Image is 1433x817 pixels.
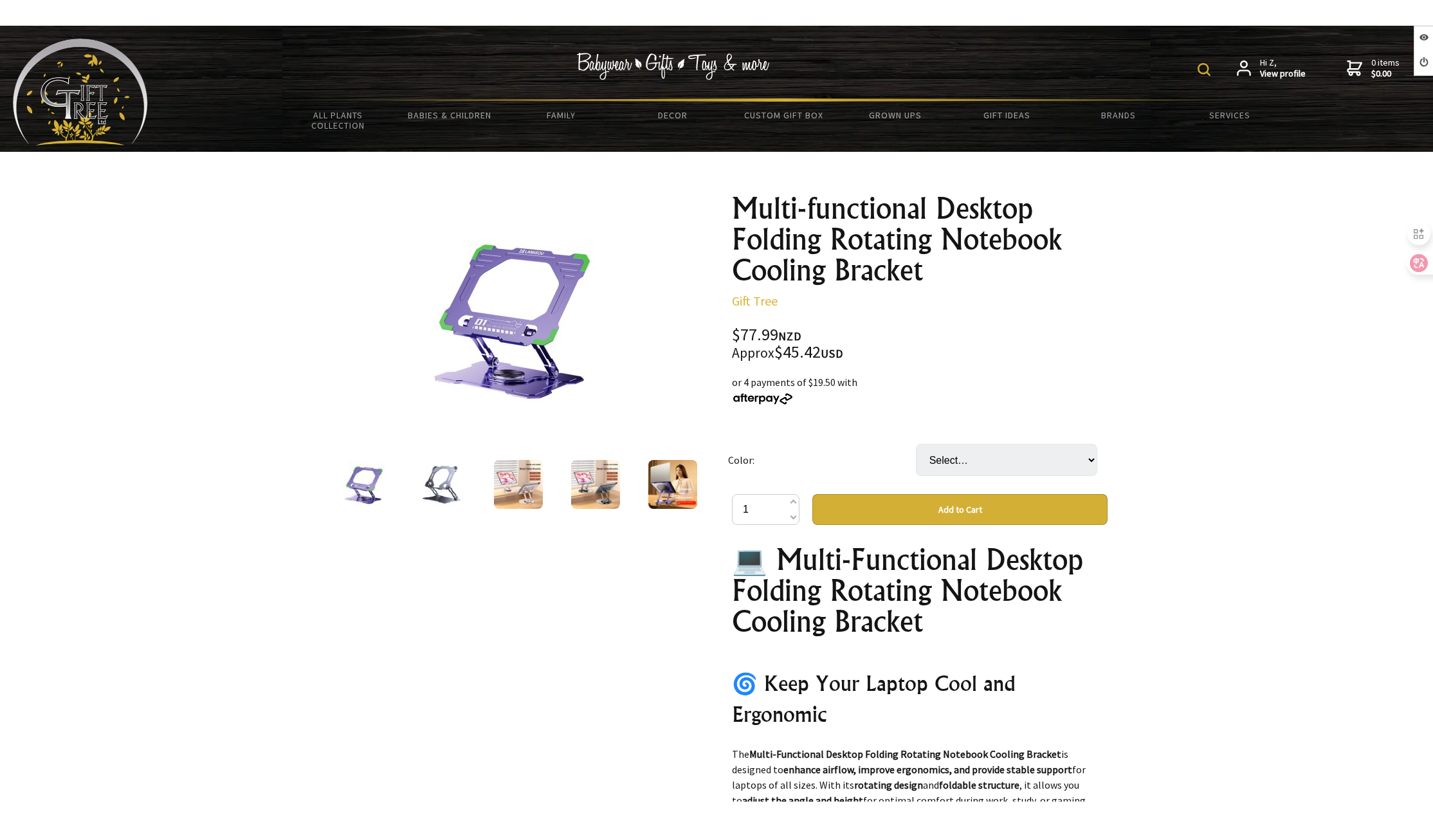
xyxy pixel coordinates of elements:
[951,102,1063,129] a: Gift Ideas
[732,668,1108,730] h2: 🌀 Keep Your Laptop Cool and Ergonomic
[732,544,1108,802] div: Bracket * 1pcs
[732,374,1108,405] div: or 4 payments of $19.50 with
[821,346,843,361] span: USD
[732,344,774,362] small: Approx
[506,102,617,129] a: Family
[1063,102,1174,129] a: Brands
[783,763,1072,776] strong: enhance airflow, improve ergonomics, and provide stable support
[840,102,951,129] a: Grown Ups
[1198,63,1210,76] img: product search
[1260,57,1306,80] span: Hi Z,
[1174,102,1286,129] a: Services
[1237,57,1306,80] a: Hi Z,View profile
[1347,57,1400,80] a: 0 items$0.00
[732,293,778,309] a: Gift Tree
[1371,57,1400,80] span: 0 items
[778,329,801,344] span: NZD
[417,460,466,509] img: Multi-functional Desktop Folding Rotating Notebook Cooling Bracket
[494,460,543,509] img: Multi-functional Desktop Folding Rotating Notebook Cooling Bracket
[576,53,769,80] img: Babywear - Gifts - Toys & more
[648,460,697,509] img: Multi-functional Desktop Folding Rotating Notebook Cooling Bracket
[812,494,1108,525] button: Add to Cart
[1371,68,1400,80] strong: $0.00
[742,794,863,807] strong: adjust the angle and height
[749,748,1061,760] strong: Multi-Functional Desktop Folding Rotating Notebook Cooling Bracket
[1260,68,1306,80] strong: View profile
[939,778,1019,791] strong: foldable structure
[732,327,1108,362] div: $77.99 $45.42
[13,39,148,145] img: Babyware - Gifts - Toys and more...
[413,218,614,419] img: Multi-functional Desktop Folding Rotating Notebook Cooling Bracket
[854,778,923,791] strong: rotating design
[728,426,916,494] td: Color:
[732,544,1108,637] h1: 💻 Multi-Functional Desktop Folding Rotating Notebook Cooling Bracket
[732,393,794,405] img: Afterpay
[617,102,728,129] a: Decor
[282,102,394,139] a: All Plants Collection
[394,102,505,129] a: Babies & Children
[340,460,388,509] img: Multi-functional Desktop Folding Rotating Notebook Cooling Bracket
[732,193,1108,286] h1: Multi-functional Desktop Folding Rotating Notebook Cooling Bracket
[728,102,839,129] a: Custom Gift Box
[571,460,620,509] img: Multi-functional Desktop Folding Rotating Notebook Cooling Bracket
